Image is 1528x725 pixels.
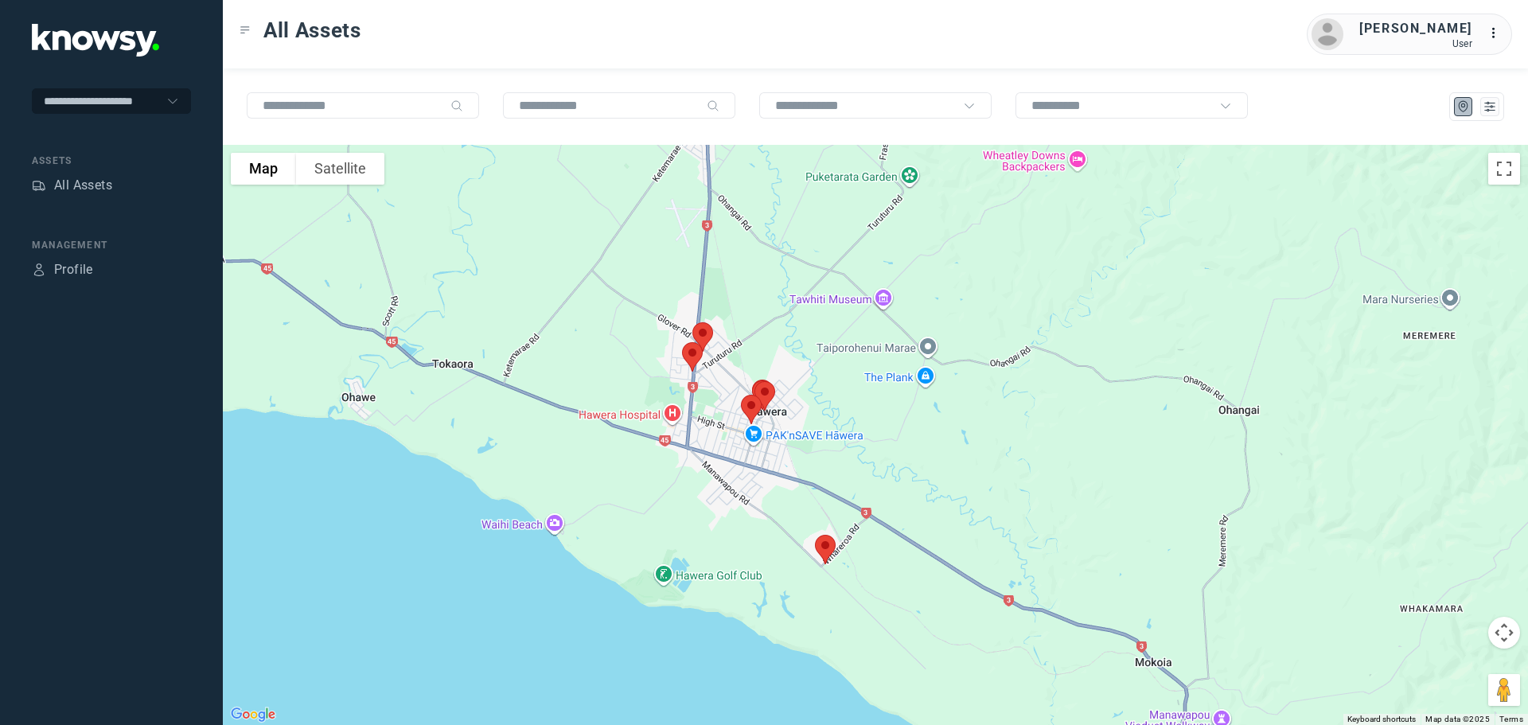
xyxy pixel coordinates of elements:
div: Map [1456,99,1471,114]
div: Profile [54,260,93,279]
img: Google [227,704,279,725]
a: Terms [1499,715,1523,723]
div: Profile [32,263,46,277]
div: Search [450,99,463,112]
span: Map data ©2025 [1425,715,1490,723]
a: Open this area in Google Maps (opens a new window) [227,704,279,725]
a: AssetsAll Assets [32,176,112,195]
div: Search [707,99,719,112]
button: Drag Pegman onto the map to open Street View [1488,674,1520,706]
div: Management [32,238,191,252]
tspan: ... [1489,27,1505,39]
div: List [1483,99,1497,114]
button: Show street map [231,153,296,185]
div: Assets [32,178,46,193]
div: Toggle Menu [240,25,251,36]
div: User [1359,38,1472,49]
img: avatar.png [1312,18,1343,50]
span: All Assets [263,16,361,45]
div: Assets [32,154,191,168]
div: : [1488,24,1507,45]
div: All Assets [54,176,112,195]
button: Map camera controls [1488,617,1520,649]
a: ProfileProfile [32,260,93,279]
button: Toggle fullscreen view [1488,153,1520,185]
div: [PERSON_NAME] [1359,19,1472,38]
div: : [1488,24,1507,43]
button: Show satellite imagery [296,153,384,185]
button: Keyboard shortcuts [1347,714,1416,725]
img: Application Logo [32,24,159,57]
